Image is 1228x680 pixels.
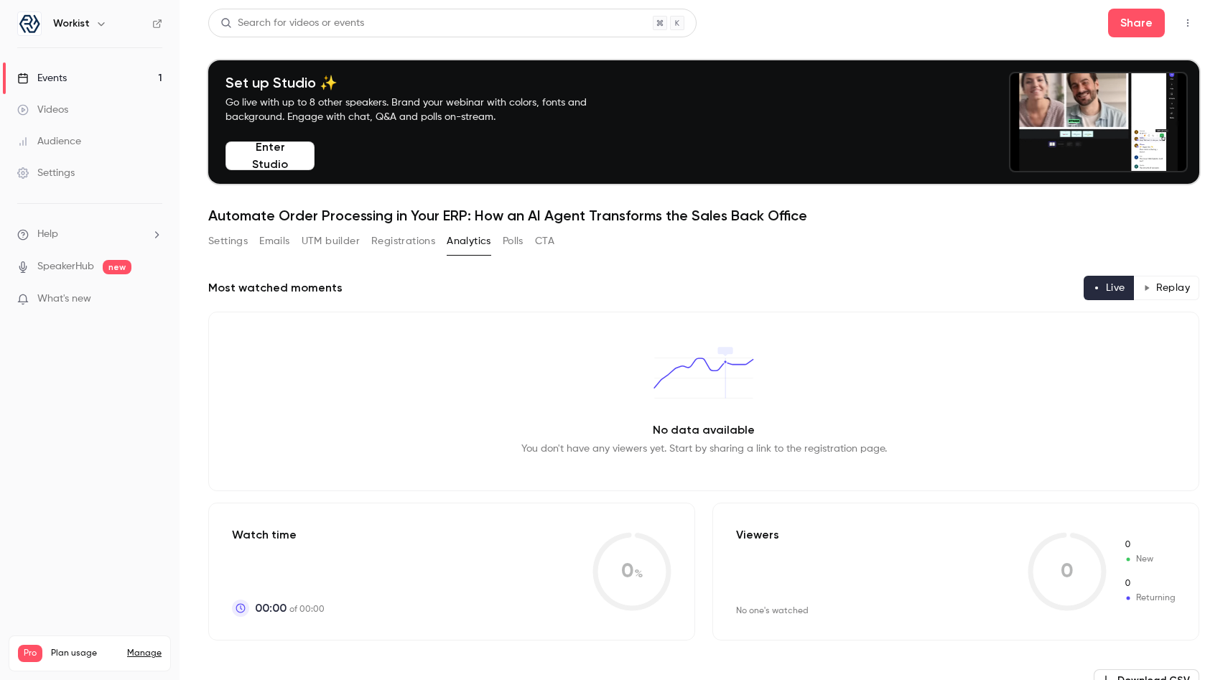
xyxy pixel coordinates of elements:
button: Analytics [447,230,491,253]
a: SpeakerHub [37,259,94,274]
h4: Set up Studio ✨ [225,74,620,91]
button: UTM builder [302,230,360,253]
p: Viewers [736,526,779,544]
button: Share [1108,9,1165,37]
div: Audience [17,134,81,149]
span: What's new [37,292,91,307]
img: Workist [18,12,41,35]
div: Search for videos or events [220,16,364,31]
h6: Workist [53,17,90,31]
button: Enter Studio [225,141,315,170]
h1: Automate Order Processing in Your ERP: How an AI Agent Transforms the Sales Back Office [208,207,1199,224]
span: Pro [18,645,42,662]
div: Videos [17,103,68,117]
span: Returning [1124,592,1176,605]
span: Plan usage [51,648,118,659]
p: Go live with up to 8 other speakers. Brand your webinar with colors, fonts and background. Engage... [225,96,620,124]
button: Settings [208,230,248,253]
span: Returning [1124,577,1176,590]
button: Emails [259,230,289,253]
li: help-dropdown-opener [17,227,162,242]
span: Help [37,227,58,242]
div: Settings [17,166,75,180]
p: Watch time [232,526,325,544]
div: Events [17,71,67,85]
span: New [1124,539,1176,551]
button: Registrations [371,230,435,253]
button: Live [1084,276,1135,300]
p: You don't have any viewers yet. Start by sharing a link to the registration page. [521,442,887,456]
iframe: Noticeable Trigger [145,293,162,306]
span: new [103,260,131,274]
div: No one's watched [736,605,809,617]
p: of 00:00 [255,600,325,617]
h2: Most watched moments [208,279,343,297]
button: CTA [535,230,554,253]
p: No data available [653,421,755,439]
button: Polls [503,230,524,253]
span: 00:00 [255,600,287,617]
button: Replay [1134,276,1199,300]
span: New [1124,553,1176,566]
a: Manage [127,648,162,659]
